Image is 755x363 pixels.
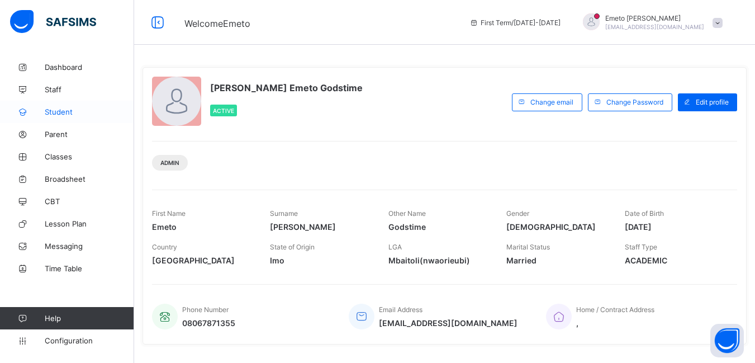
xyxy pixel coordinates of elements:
span: [PERSON_NAME] [270,222,371,232]
span: Messaging [45,242,134,251]
span: Date of Birth [625,209,664,218]
span: LGA [388,243,402,251]
span: Phone Number [182,305,229,314]
span: Change Password [606,98,663,106]
span: Emeto [PERSON_NAME] [605,14,704,22]
span: Other Name [388,209,426,218]
span: Married [506,256,607,265]
span: Edit profile [696,98,729,106]
span: CBT [45,197,134,206]
span: Country [152,243,177,251]
span: Surname [270,209,298,218]
span: Help [45,314,134,323]
span: Staff Type [625,243,657,251]
span: Email Address [379,305,422,314]
span: State of Origin [270,243,315,251]
span: Change email [530,98,573,106]
span: Gender [506,209,529,218]
span: Admin [160,159,179,166]
span: First Name [152,209,186,218]
button: Open asap [710,324,744,357]
span: [PERSON_NAME] Emeto Godstime [210,82,363,93]
span: Parent [45,130,134,139]
img: safsims [10,10,96,34]
span: Active [213,107,234,114]
span: Classes [45,152,134,161]
span: [EMAIL_ADDRESS][DOMAIN_NAME] [379,318,517,328]
span: , [576,318,654,328]
span: Godstime [388,222,490,232]
span: Mbaitoli(nwaorieubi) [388,256,490,265]
span: Staff [45,85,134,94]
span: Broadsheet [45,175,134,183]
span: Marital Status [506,243,550,251]
span: Emeto [152,222,253,232]
span: Imo [270,256,371,265]
span: Student [45,107,134,116]
span: [DATE] [625,222,726,232]
span: Configuration [45,336,134,345]
div: EmetoAusten [572,13,728,32]
span: Lesson Plan [45,219,134,228]
span: [GEOGRAPHIC_DATA] [152,256,253,265]
span: [DEMOGRAPHIC_DATA] [506,222,607,232]
span: [EMAIL_ADDRESS][DOMAIN_NAME] [605,23,704,30]
span: Time Table [45,264,134,273]
span: Welcome Emeto [184,18,250,29]
span: Dashboard [45,63,134,72]
span: ACADEMIC [625,256,726,265]
span: session/term information [469,18,561,27]
span: 08067871355 [182,318,235,328]
span: Home / Contract Address [576,305,654,314]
